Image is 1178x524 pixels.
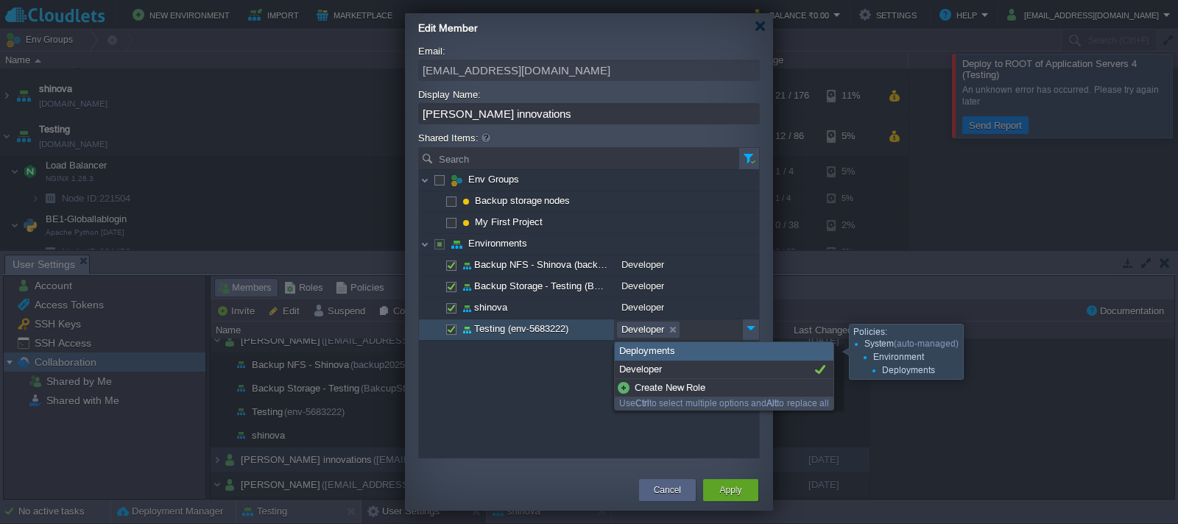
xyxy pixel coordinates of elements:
a: Environments [467,237,529,249]
b: Ctrl [635,398,649,408]
div: Deployments [615,342,833,361]
img: AMDAwAAAACH5BAEAAAAALAAAAAABAAEAAAICRAEAOw== [461,255,473,276]
img: AMDAwAAAACH5BAEAAAAALAAAAAABAAEAAAICRAEAOw== [451,234,462,255]
a: Env Groups [467,173,521,185]
img: AMDAwAAAACH5BAEAAAAALAAAAAABAAEAAAICRAEAOw== [419,170,431,191]
div: Use to select multiple options and to replace all [615,397,833,410]
img: AMDAwAAAACH5BAEAAAAALAAAAAABAAEAAAICRAEAOw== [419,234,431,255]
img: AMDAwAAAACH5BAEAAAAALAAAAAABAAEAAAICRAEAOw== [431,319,442,340]
img: AMDAwAAAACH5BAEAAAAALAAAAAABAAEAAAICRAEAOw== [463,199,469,205]
b: Alt [766,398,777,408]
span: Developer [621,255,664,275]
span: Edit Member [418,22,478,34]
a: My First Project [473,216,545,228]
a: shinova [473,301,509,314]
img: AMDAwAAAACH5BAEAAAAALAAAAAABAAEAAAICRAEAOw== [431,277,442,297]
span: Developer [621,277,664,296]
img: AMDAwAAAACH5BAEAAAAALAAAAAABAAEAAAICRAEAOw== [431,213,442,233]
div: Deployments [871,364,959,377]
img: AMDAwAAAACH5BAEAAAAALAAAAAABAAEAAAICRAEAOw== [463,220,469,226]
img: AMDAwAAAACH5BAEAAAAALAAAAAABAAEAAAICRAEAOw== [431,255,442,276]
button: Cancel [654,483,681,498]
label: Shared Items: [418,130,493,146]
li: Developer [617,322,680,338]
img: AMDAwAAAACH5BAEAAAAALAAAAAABAAEAAAICRAEAOw== [451,170,462,191]
label: Email: [418,43,448,59]
div: System [853,337,959,350]
img: AMDAwAAAACH5BAEAAAAALAAAAAABAAEAAAICRAEAOw== [461,298,473,319]
img: AMDAwAAAACH5BAEAAAAALAAAAAABAAEAAAICRAEAOw== [461,319,473,340]
div: Environment [862,350,959,364]
img: AMDAwAAAACH5BAEAAAAALAAAAAABAAEAAAICRAEAOw== [431,298,442,319]
img: AMDAwAAAACH5BAEAAAAALAAAAAABAAEAAAICRAEAOw== [461,277,473,297]
img: AMDAwAAAACH5BAEAAAAALAAAAAABAAEAAAICRAEAOw== [431,191,442,212]
span: Developer [621,298,664,317]
div: Developer [615,361,833,379]
div: Policies: [853,327,959,337]
a: Testing (env-5683222) [473,322,571,335]
a: Backup storage nodes [473,194,572,207]
div: Create New Role [615,379,833,397]
a: Backup NFS - Shinova (backup2025) [473,258,634,271]
button: Apply [719,483,741,498]
a: Backup Storage - Testing (BakcupStorage) [473,280,658,292]
span: (auto-managed) [894,339,959,349]
label: Display Name: [418,87,483,102]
